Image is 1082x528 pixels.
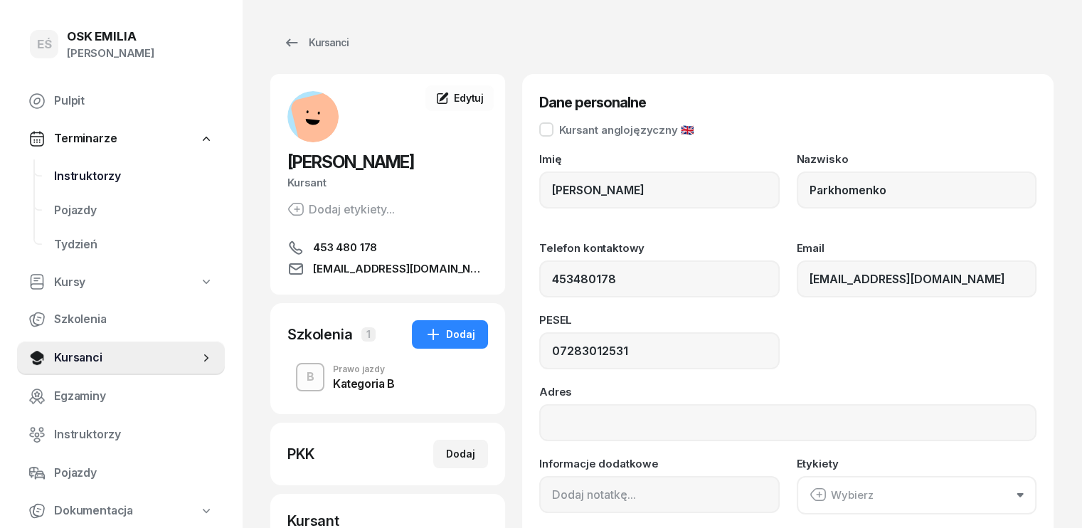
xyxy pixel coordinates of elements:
span: Terminarze [54,130,117,148]
span: Pulpit [54,92,213,110]
span: Instruktorzy [54,167,213,186]
div: Kategoria B [333,378,395,389]
a: Pojazdy [17,456,225,490]
div: Dodaj [446,445,475,463]
div: Kursanci [283,34,349,51]
button: Dodaj [433,440,488,468]
div: Dodaj [425,326,475,343]
a: Instruktorzy [17,418,225,452]
a: Szkolenia [17,302,225,337]
span: Instruktorzy [54,426,213,444]
div: [PERSON_NAME] [67,44,154,63]
a: Egzaminy [17,379,225,413]
a: Instruktorzy [43,159,225,194]
span: Egzaminy [54,387,213,406]
a: Tydzień [43,228,225,262]
button: Dodaj etykiety... [287,201,395,218]
button: Wybierz [797,476,1037,514]
a: Kursy [17,266,225,299]
a: [EMAIL_ADDRESS][DOMAIN_NAME] [287,260,488,278]
button: BPrawo jazdyKategoria B [287,357,488,397]
a: Edytuj [425,85,494,111]
a: 453 480 178 [287,239,488,256]
span: Pojazdy [54,464,213,482]
a: Kursanci [17,341,225,375]
span: EŚ [37,38,52,51]
span: Szkolenia [54,310,213,329]
button: Dodaj [412,320,488,349]
a: Dokumentacja [17,495,225,527]
span: 453 480 178 [313,239,377,256]
span: [EMAIL_ADDRESS][DOMAIN_NAME] [313,260,488,278]
span: 1 [361,327,376,342]
span: Kursy [54,273,85,292]
span: [PERSON_NAME] [287,152,414,172]
div: OSK EMILIA [67,31,154,43]
a: Pojazdy [43,194,225,228]
a: Terminarze [17,122,225,155]
span: Kursanci [54,349,199,367]
h3: Dane personalne [539,91,1036,114]
a: Kursanci [270,28,361,57]
div: B [301,365,320,389]
div: PKK [287,444,314,464]
span: Tydzień [54,236,213,254]
span: Dokumentacja [54,502,133,520]
span: Edytuj [454,92,484,104]
div: Prawo jazdy [333,365,395,374]
div: Szkolenia [287,324,353,344]
button: B [296,363,324,391]
div: Kursant [287,174,488,192]
span: Pojazdy [54,201,213,220]
div: Kursant anglojęzyczny 🇬🇧 [559,125,694,135]
a: Pulpit [17,84,225,118]
input: Dodaj notatkę... [539,476,780,513]
div: Wybierz [810,486,874,505]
